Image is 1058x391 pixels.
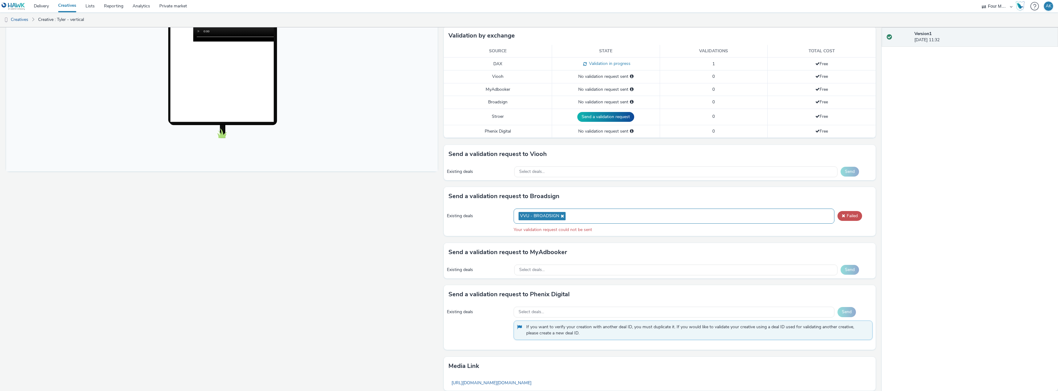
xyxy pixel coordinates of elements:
[444,109,552,125] td: Stroer
[837,211,862,221] button: Failed
[630,128,634,134] div: Please select a deal below and click on Send to send a validation request to Phenix Digital.
[815,99,828,105] span: Free
[514,227,873,233] div: Your validation request could not be sent
[712,74,715,79] span: 0
[35,12,87,27] a: Creative : Tyler - vertical
[815,86,828,92] span: Free
[815,114,828,119] span: Free
[577,112,634,122] button: Send a validation request
[815,74,828,79] span: Free
[914,31,1053,43] div: [DATE] 11:32
[630,99,634,105] div: Please select a deal below and click on Send to send a validation request to Broadsign.
[448,150,547,159] h3: Send a validation request to Viooh
[447,267,511,273] div: Existing deals
[768,45,876,58] th: Total cost
[630,86,634,93] div: Please select a deal below and click on Send to send a validation request to MyAdbooker.
[712,61,715,67] span: 1
[587,61,630,66] span: Validation in progress
[444,83,552,96] td: MyAdbooker
[712,86,715,92] span: 0
[448,31,515,40] h3: Validation by exchange
[552,45,660,58] th: State
[841,167,859,177] button: Send
[444,125,552,138] td: Phenix Digital
[444,70,552,83] td: Viooh
[841,265,859,275] button: Send
[630,74,634,80] div: Please select a deal below and click on Send to send a validation request to Viooh.
[555,86,657,93] div: No validation request sent
[447,169,511,175] div: Existing deals
[1016,1,1027,11] a: Hawk Academy
[444,58,552,70] td: DAX
[712,114,715,119] span: 0
[447,309,511,315] div: Existing deals
[444,45,552,58] th: Source
[815,128,828,134] span: Free
[447,213,511,219] div: Existing deals
[448,290,570,299] h3: Send a validation request to Phenix Digital
[1046,2,1052,11] div: AK
[3,17,9,23] img: dooh
[555,99,657,105] div: No validation request sent
[526,324,866,337] span: If you want to verify your creation with another deal ID, you must duplicate it. If you would lik...
[520,213,559,219] span: VVU - BROADSIGN
[2,2,25,10] img: undefined Logo
[555,74,657,80] div: No validation request sent
[448,192,559,201] h3: Send a validation request to Broadsign
[815,61,828,67] span: Free
[1016,1,1025,11] img: Hawk Academy
[555,128,657,134] div: No validation request sent
[444,96,552,109] td: Broadsign
[519,309,544,315] span: Select deals...
[519,267,545,273] span: Select deals...
[712,99,715,105] span: 0
[914,31,932,37] strong: Version 1
[448,248,567,257] h3: Send a validation request to MyAdbooker
[448,377,535,389] a: [URL][DOMAIN_NAME][DOMAIN_NAME]
[712,128,715,134] span: 0
[660,45,768,58] th: Validations
[837,307,856,317] button: Send
[448,361,479,371] h3: Media link
[519,169,545,174] span: Select deals...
